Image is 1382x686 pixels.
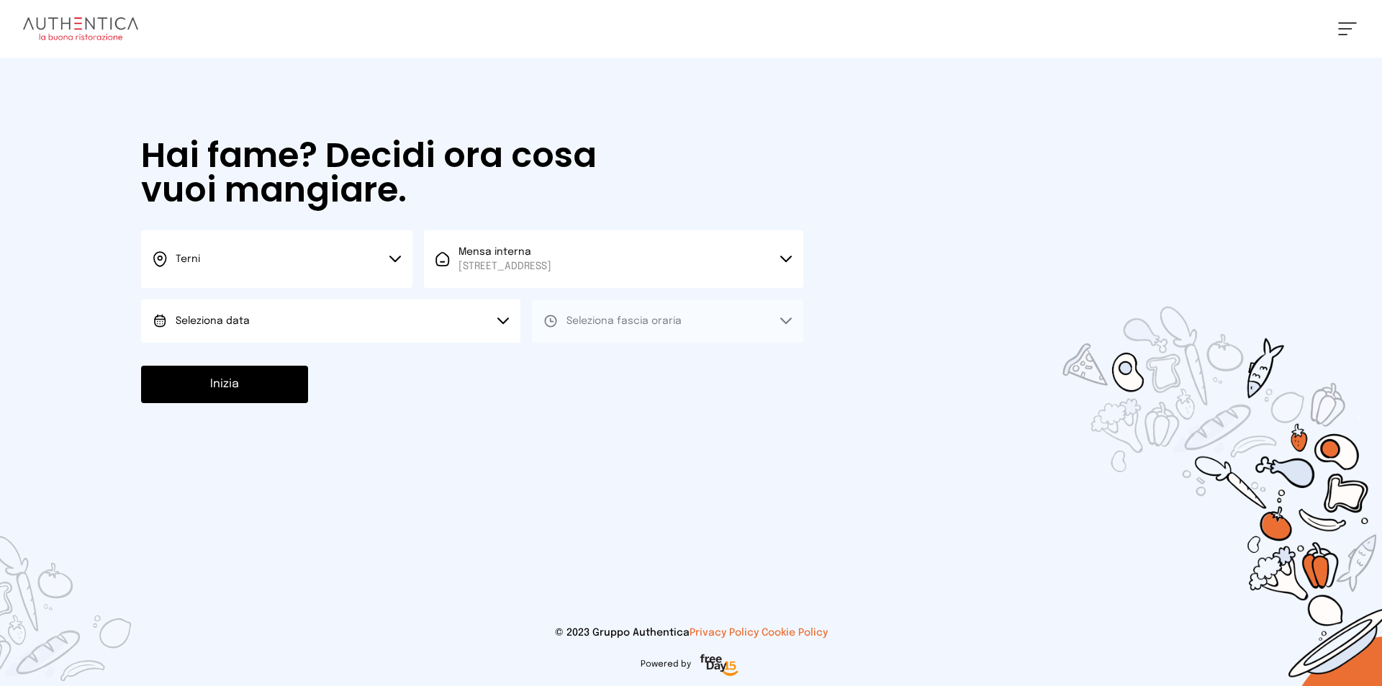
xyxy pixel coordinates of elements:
img: sticker-selezione-mensa.70a28f7.png [979,224,1382,686]
span: Terni [176,254,200,264]
img: logo-freeday.3e08031.png [697,651,742,680]
span: Mensa interna [459,245,551,274]
a: Privacy Policy [690,628,759,638]
a: Cookie Policy [762,628,828,638]
span: Seleziona fascia oraria [566,316,682,326]
button: Seleziona fascia oraria [532,299,803,343]
span: Seleziona data [176,316,250,326]
img: logo.8f33a47.png [23,17,138,40]
span: [STREET_ADDRESS] [459,259,551,274]
button: Inizia [141,366,308,403]
p: © 2023 Gruppo Authentica [23,626,1359,640]
button: Seleziona data [141,299,520,343]
button: Terni [141,230,412,288]
h1: Hai fame? Decidi ora cosa vuoi mangiare. [141,138,638,207]
span: Powered by [641,659,691,670]
button: Mensa interna[STREET_ADDRESS] [424,230,803,288]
